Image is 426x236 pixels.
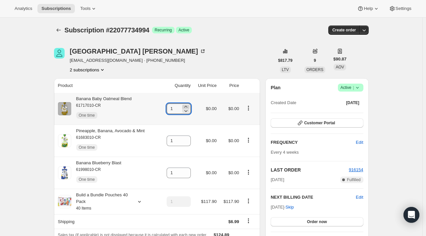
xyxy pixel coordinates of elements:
span: $0.00 [228,170,239,175]
span: Fulfilled [347,177,360,182]
span: [DATE] [346,100,359,105]
h2: FREQUENCY [271,139,356,146]
button: $817.79 [274,56,296,65]
span: $0.00 [206,138,217,143]
span: $6.99 [228,219,239,224]
button: 9 [310,56,320,65]
span: Skip [286,204,294,211]
button: Product actions [70,66,106,73]
button: [DATE] [342,98,363,107]
th: Unit Price [193,78,219,93]
button: Product actions [243,169,254,176]
div: Banana Blueberry Blast [71,160,122,186]
button: Tools [76,4,101,13]
small: 40 Items [76,206,91,211]
button: Analytics [11,4,36,13]
button: Customer Portal [271,118,363,128]
img: product img [58,134,71,147]
h2: LAST ORDER [271,167,349,173]
button: Create order [328,25,360,35]
span: One time [79,145,95,150]
span: $0.00 [206,170,217,175]
span: Help [364,6,373,11]
span: Customer Portal [304,120,335,126]
h2: Plan [271,84,281,91]
span: $0.00 [206,106,217,111]
span: Settings [396,6,411,11]
span: Recurring [155,27,172,33]
button: Edit [352,137,367,148]
button: Skip [282,202,298,213]
h2: NEXT BILLING DATE [271,194,356,201]
button: Help [353,4,383,13]
div: [GEOGRAPHIC_DATA] [PERSON_NAME] [70,48,206,55]
span: Created Date [271,99,296,106]
span: Create order [332,27,356,33]
div: Banana Baby Oatmeal Blend [71,96,132,122]
span: Analytics [15,6,32,11]
span: Every 4 weeks [271,150,299,155]
span: $817.79 [278,58,293,63]
img: product img [58,102,71,115]
span: Active [341,84,361,91]
span: Madison Broadbent [54,48,65,59]
span: [DATE] [271,177,284,183]
span: 9 [314,58,316,63]
button: Order now [271,217,363,226]
span: Tools [80,6,90,11]
span: $117.90 [201,199,217,204]
span: Order now [307,219,327,224]
span: Subscriptions [41,6,71,11]
img: product img [58,166,71,179]
span: $0.00 [228,106,239,111]
button: Product actions [243,137,254,144]
div: Pineapple, Banana, Avocado & Mint [71,128,145,154]
button: Subscriptions [54,25,63,35]
span: One time [79,177,95,182]
span: ORDERS [306,67,323,72]
span: Edit [356,139,363,146]
span: One time [79,113,95,118]
span: [DATE] · [271,205,294,210]
small: 61998010-CR [76,167,101,172]
button: Shipping actions [243,217,254,224]
th: Quantity [160,78,193,93]
small: 61717010-CR [76,103,101,108]
div: Open Intercom Messenger [403,207,419,223]
span: $0.00 [228,138,239,143]
button: 916154 [349,167,363,173]
span: $90.87 [333,56,346,62]
a: 916154 [349,167,363,172]
th: Price [219,78,241,93]
button: Subscriptions [37,4,75,13]
button: Product actions [243,104,254,112]
span: | [353,85,354,90]
th: Shipping [54,214,161,229]
span: LTV [282,67,289,72]
button: Product actions [243,197,254,205]
span: Subscription #22077734994 [65,26,149,34]
small: 61683010-CR [76,135,101,140]
span: $117.90 [224,199,239,204]
div: Build a Bundle Pouches 40 Pack [71,192,131,212]
th: Product [54,78,161,93]
span: [EMAIL_ADDRESS][DOMAIN_NAME] · [PHONE_NUMBER] [70,57,206,64]
span: Active [179,27,189,33]
button: Settings [385,4,415,13]
span: AOV [336,65,344,69]
button: Edit [356,194,363,201]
